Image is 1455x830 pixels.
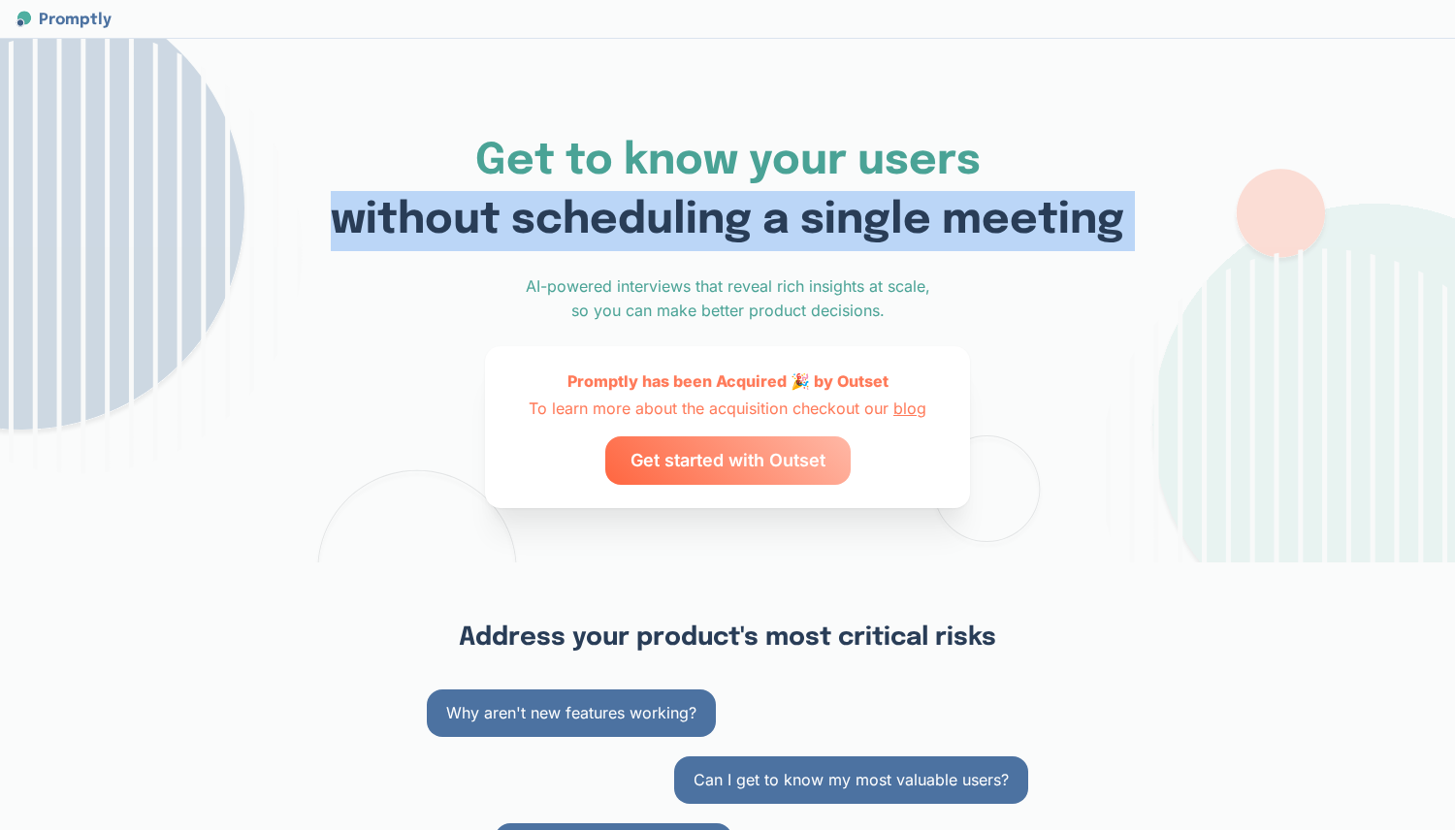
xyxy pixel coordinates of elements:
img: Promptly [13,7,36,30]
div: Promptly has been Acquired 🎉 by Outset [567,369,889,394]
a: Get started with Outset [605,436,851,485]
div: Why aren't new features working? [446,701,696,725]
div: To learn more about the acquisition checkout our [529,397,926,421]
div: Can I get to know my most valuable users? [694,768,1009,792]
h2: Address your product's most critical risks [459,621,996,654]
a: blog [893,399,926,418]
div: AI-powered interviews that reveal rich insights at scale, so you can make better product decisions. [524,274,931,323]
span: without scheduling a single meeting [331,199,1124,242]
span: Promptly [39,9,112,33]
span: Get started with Outset [630,436,825,485]
a: PromptlyPromptly [8,5,116,34]
span: Get to know your users [475,140,981,183]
